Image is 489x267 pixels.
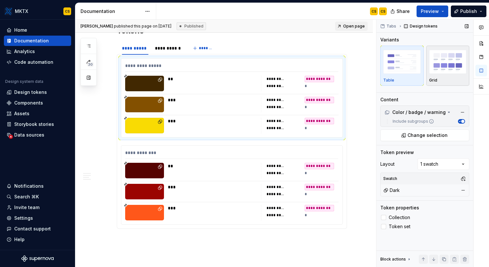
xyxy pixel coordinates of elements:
div: Storybook stories [14,121,54,128]
div: Layout [380,161,395,167]
div: Design system data [5,79,43,84]
span: Share [397,8,410,15]
div: Settings [14,215,33,221]
div: CS [65,9,70,14]
span: published this page on [DATE] [81,24,171,29]
button: Help [4,234,71,245]
a: Code automation [4,57,71,67]
button: MKTXCS [1,4,74,18]
button: Publish [451,6,486,17]
div: Swatch [382,174,398,183]
div: Invite team [14,204,39,211]
a: Open page [335,22,368,31]
div: CS [372,9,376,14]
div: Home [14,27,27,33]
a: Assets [4,108,71,119]
section-item: Dark Theme [121,58,343,225]
div: Code automation [14,59,53,65]
div: Dark [383,187,400,194]
a: Documentation [4,36,71,46]
span: 30 [87,62,94,67]
a: Settings [4,213,71,223]
span: Open page [343,24,365,29]
div: Design tokens [14,89,47,95]
button: Change selection [380,129,469,141]
div: Analytics [14,48,35,55]
div: Data sources [14,132,44,138]
p: Table [383,78,394,83]
div: Search ⌘K [14,194,39,200]
img: placeholder [429,50,467,73]
div: CS [381,9,386,14]
a: Home [4,25,71,35]
span: Collection [389,215,410,220]
span: [PERSON_NAME] [81,24,113,28]
div: Token preview [380,149,414,156]
span: Preview [421,8,439,15]
label: Include subgroups [390,119,434,124]
svg: Supernova Logo [21,255,54,262]
div: Notifications [14,183,44,189]
a: Invite team [4,202,71,213]
div: Published [177,22,206,30]
div: Content [380,96,398,103]
div: Assets [14,110,29,117]
button: Notifications [4,181,71,191]
div: Documentation [14,38,49,44]
div: Block actions [380,255,412,264]
a: Analytics [4,46,71,57]
div: Contact support [14,226,51,232]
img: placeholder [383,50,421,73]
div: Color / badge / warning [385,109,446,116]
span: Tabs [386,24,396,29]
button: placeholderTable [380,46,424,86]
span: Change selection [407,132,448,139]
a: Components [4,98,71,108]
button: Tabs [378,22,399,31]
button: placeholderGrid [426,46,470,86]
div: Block actions [380,257,406,262]
div: MKTX [15,8,28,15]
div: Variants [380,37,399,43]
a: Storybook stories [4,119,71,129]
div: Help [14,236,25,243]
a: Design tokens [4,87,71,97]
a: Data sources [4,130,71,140]
button: Preview [417,6,448,17]
button: Share [387,6,414,17]
span: Publish [460,8,477,15]
div: Components [14,100,43,106]
div: Token properties [380,205,419,211]
span: Token set [389,224,410,229]
button: Contact support [4,224,71,234]
button: Search ⌘K [4,192,71,202]
img: 6599c211-2218-4379-aa47-474b768e6477.png [5,7,12,15]
p: Grid [429,78,437,83]
div: Documentation [81,8,142,15]
div: Color / badge / warning [382,107,468,117]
